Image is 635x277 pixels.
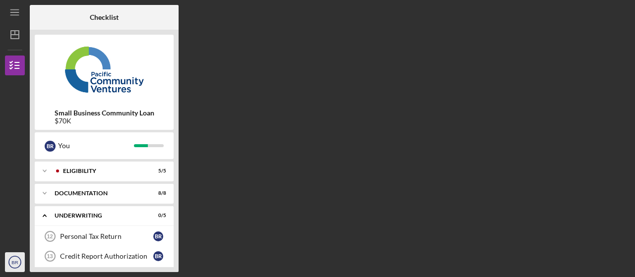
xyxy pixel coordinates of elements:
text: BR [11,260,18,265]
div: $70K [55,117,154,125]
div: 5 / 5 [148,168,166,174]
div: Documentation [55,190,141,196]
b: Small Business Community Loan [55,109,154,117]
tspan: 13 [47,253,53,259]
tspan: 12 [47,233,53,239]
img: Product logo [35,40,174,99]
a: 12Personal Tax ReturnBR [40,226,169,246]
div: Personal Tax Return [60,232,153,240]
div: B R [45,141,56,152]
b: Checklist [90,13,119,21]
div: 8 / 8 [148,190,166,196]
div: B R [153,251,163,261]
div: Credit Report Authorization [60,252,153,260]
div: B R [153,231,163,241]
div: You [58,137,134,154]
div: Eligibility [63,168,141,174]
button: BR [5,252,25,272]
div: 0 / 5 [148,213,166,219]
div: Underwriting [55,213,141,219]
a: 13Credit Report AuthorizationBR [40,246,169,266]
